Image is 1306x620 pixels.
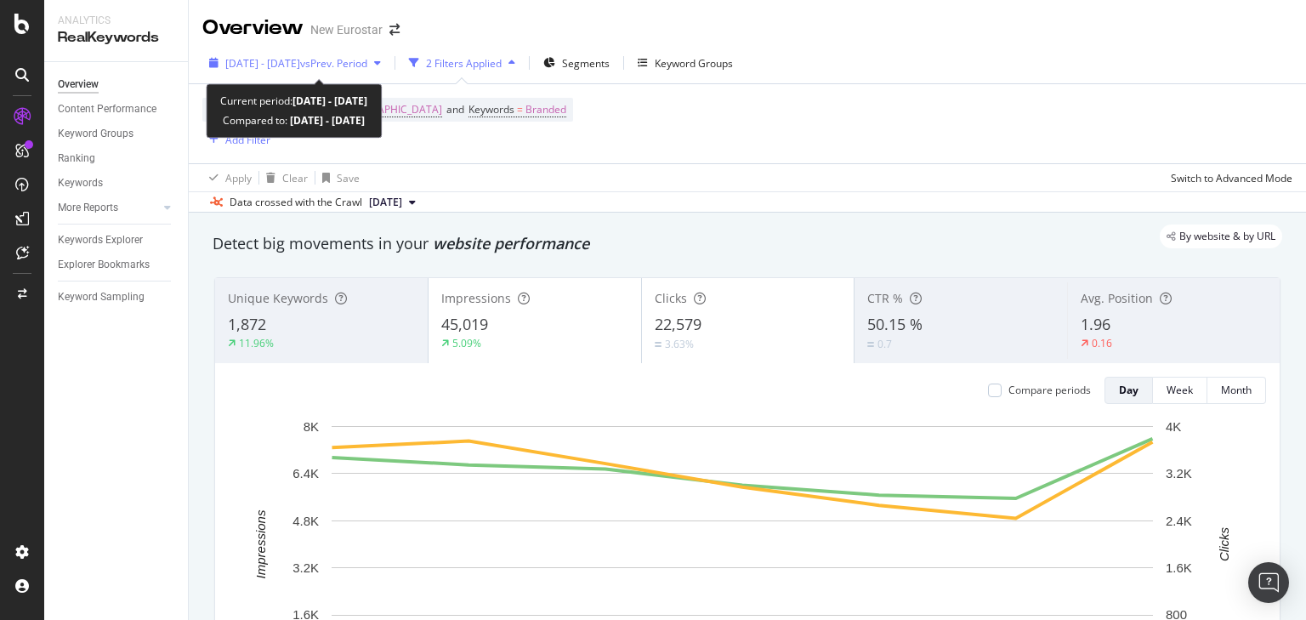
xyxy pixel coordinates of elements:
div: 11.96% [239,336,274,350]
div: legacy label [1160,225,1282,248]
button: Add Filter [202,129,270,150]
a: Keyword Groups [58,125,176,143]
div: 0.7 [877,337,892,351]
div: arrow-right-arrow-left [389,24,400,36]
button: Keyword Groups [631,49,740,77]
a: More Reports [58,199,159,217]
div: Content Performance [58,100,156,118]
button: Switch to Advanced Mode [1164,164,1292,191]
span: Keywords [468,102,514,117]
div: 2 Filters Applied [426,56,502,71]
a: Explorer Bookmarks [58,256,176,274]
div: 5.09% [452,336,481,350]
span: Clicks [655,290,687,306]
button: [DATE] - [DATE]vsPrev. Period [202,49,388,77]
div: Clear [282,171,308,185]
div: Explorer Bookmarks [58,256,150,274]
b: [DATE] - [DATE] [287,113,365,128]
div: Apply [225,171,252,185]
div: 0.16 [1092,336,1112,350]
text: 3.2K [1166,466,1192,481]
div: Keywords [58,174,103,192]
a: Content Performance [58,100,176,118]
div: Analytics [58,14,174,28]
span: [GEOGRAPHIC_DATA] [339,98,442,122]
div: Current period: [220,91,367,111]
span: Avg. Position [1081,290,1153,306]
span: 45,019 [441,314,488,334]
span: 50.15 % [867,314,923,334]
a: Keyword Sampling [58,288,176,306]
button: 2 Filters Applied [402,49,522,77]
a: Ranking [58,150,176,168]
div: RealKeywords [58,28,174,48]
div: Keyword Groups [58,125,133,143]
span: Branded [525,98,566,122]
img: Equal [867,342,874,347]
text: 3.2K [292,560,319,575]
div: Month [1221,383,1252,397]
div: Overview [202,14,304,43]
div: Overview [58,76,99,94]
span: [DATE] - [DATE] [225,56,300,71]
button: Month [1207,377,1266,404]
button: [DATE] [362,192,423,213]
div: Keywords Explorer [58,231,143,249]
span: 2025 Sep. 8th [369,195,402,210]
text: 2.4K [1166,514,1192,528]
span: By website & by URL [1179,231,1275,242]
text: 4K [1166,419,1181,434]
button: Week [1153,377,1207,404]
text: Impressions [253,509,268,578]
div: Compared to: [223,111,365,130]
div: Save [337,171,360,185]
div: Keyword Groups [655,56,733,71]
div: More Reports [58,199,118,217]
div: Data crossed with the Crawl [230,195,362,210]
text: 8K [304,419,319,434]
button: Segments [537,49,616,77]
a: Keywords [58,174,176,192]
button: Apply [202,164,252,191]
button: Clear [259,164,308,191]
span: 1.96 [1081,314,1110,334]
div: Week [1167,383,1193,397]
span: Unique Keywords [228,290,328,306]
span: = [517,102,523,117]
div: Open Intercom Messenger [1248,562,1289,603]
a: Keywords Explorer [58,231,176,249]
button: Save [315,164,360,191]
div: Add Filter [225,133,270,147]
div: Keyword Sampling [58,288,145,306]
a: Overview [58,76,176,94]
span: CTR % [867,290,903,306]
span: 1,872 [228,314,266,334]
text: 1.6K [1166,560,1192,575]
text: 6.4K [292,466,319,481]
span: 22,579 [655,314,701,334]
text: 4.8K [292,514,319,528]
span: and [446,102,464,117]
div: Ranking [58,150,95,168]
span: Segments [562,56,610,71]
img: Equal [655,342,662,347]
div: Compare periods [1008,383,1091,397]
span: vs Prev. Period [300,56,367,71]
button: Day [1104,377,1153,404]
div: Day [1119,383,1138,397]
div: New Eurostar [310,21,383,38]
span: Impressions [441,290,511,306]
text: Clicks [1217,526,1231,560]
div: 3.63% [665,337,694,351]
div: Switch to Advanced Mode [1171,171,1292,185]
b: [DATE] - [DATE] [292,94,367,108]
